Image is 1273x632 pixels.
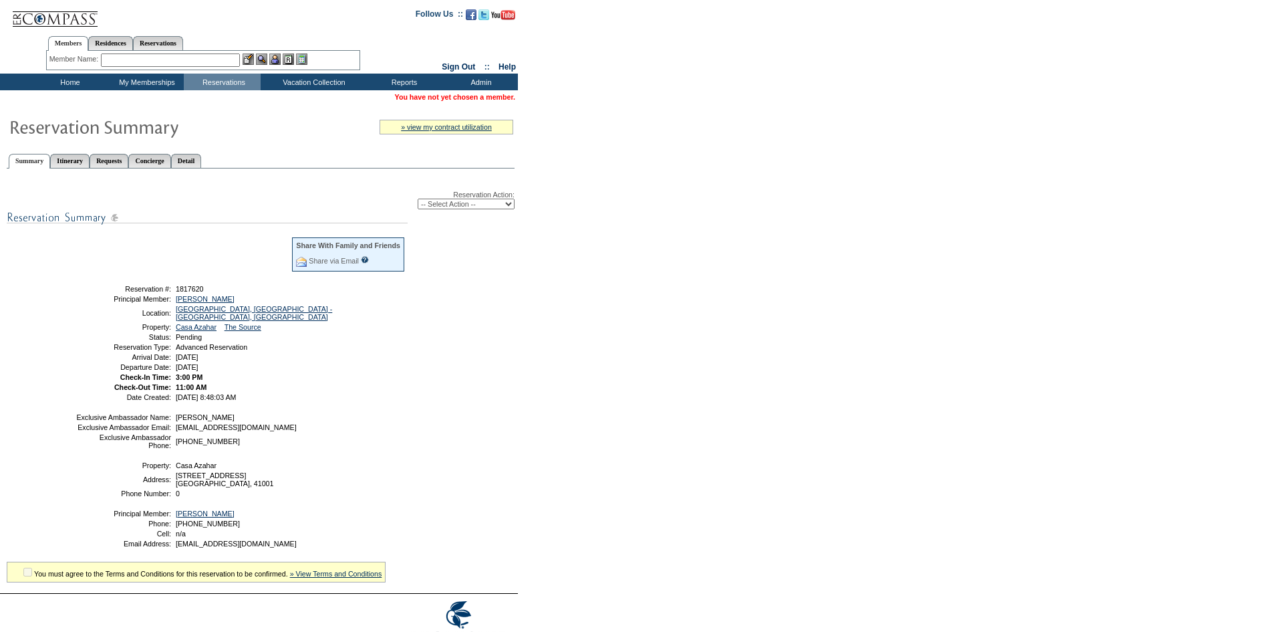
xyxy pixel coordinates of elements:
td: Location: [76,305,171,321]
div: Reservation Action: [7,191,515,209]
td: Departure Date: [76,363,171,371]
div: Share With Family and Friends [296,241,400,249]
a: Become our fan on Facebook [466,13,476,21]
span: 11:00 AM [176,383,206,391]
img: Subscribe to our YouTube Channel [491,10,515,20]
td: Email Address: [76,540,171,548]
a: Detail [171,154,202,168]
img: Reservaton Summary [9,113,276,140]
span: [DATE] [176,363,198,371]
td: Arrival Date: [76,353,171,361]
img: subTtlResSummary.gif [7,209,408,226]
td: Phone: [76,520,171,528]
img: Reservations [283,54,294,65]
span: [PERSON_NAME] [176,413,235,421]
a: Subscribe to our YouTube Channel [491,13,515,21]
td: Reservation #: [76,285,171,293]
td: Exclusive Ambassador Phone: [76,433,171,449]
span: You must agree to the Terms and Conditions for this reservation to be confirmed. [34,570,288,578]
a: The Source [225,323,261,331]
td: Exclusive Ambassador Name: [76,413,171,421]
span: Advanced Reservation [176,343,247,351]
a: [GEOGRAPHIC_DATA], [GEOGRAPHIC_DATA] - [GEOGRAPHIC_DATA], [GEOGRAPHIC_DATA] [176,305,332,321]
a: [PERSON_NAME] [176,295,235,303]
span: :: [484,62,490,72]
td: Status: [76,333,171,341]
a: Casa Azahar [176,323,217,331]
strong: Check-Out Time: [114,383,171,391]
a: Residences [88,36,133,50]
span: [DATE] [176,353,198,361]
span: You have not yet chosen a member. [395,93,515,101]
a: Summary [9,154,50,169]
input: What is this? [361,256,369,264]
a: Concierge [128,154,170,168]
a: Requests [90,154,128,168]
span: 3:00 PM [176,373,202,381]
td: Reports [364,74,441,90]
a: » view my contract utilization [401,123,492,131]
td: Admin [441,74,518,90]
img: Become our fan on Facebook [466,9,476,20]
td: My Memberships [107,74,184,90]
a: Help [499,62,516,72]
a: Members [48,36,89,51]
img: View [256,54,267,65]
span: [STREET_ADDRESS] [GEOGRAPHIC_DATA], 41001 [176,471,273,488]
td: Follow Us :: [416,8,463,24]
td: Phone Number: [76,490,171,498]
span: Pending [176,333,202,341]
td: Reservation Type: [76,343,171,351]
a: Share via Email [309,257,359,265]
td: Address: [76,471,171,488]
img: Impersonate [269,54,281,65]
img: b_edit.gif [243,54,254,65]
span: [EMAIL_ADDRESS][DOMAIN_NAME] [176,423,297,431]
a: Itinerary [50,154,90,168]
td: Home [30,74,107,90]
a: Follow us on Twitter [478,13,489,21]
strong: Check-In Time: [120,373,171,381]
td: Vacation Collection [261,74,364,90]
span: [EMAIL_ADDRESS][DOMAIN_NAME] [176,540,297,548]
span: n/a [176,530,186,538]
span: [DATE] 8:48:03 AM [176,393,236,401]
td: Reservations [184,74,261,90]
span: [PHONE_NUMBER] [176,437,240,445]
td: Property: [76,461,171,469]
img: b_calculator.gif [296,54,307,65]
td: Exclusive Ambassador Email: [76,423,171,431]
a: » View Terms and Conditions [290,570,382,578]
div: Member Name: [49,54,101,65]
a: [PERSON_NAME] [176,510,235,518]
td: Principal Member: [76,295,171,303]
a: Reservations [133,36,183,50]
span: [PHONE_NUMBER] [176,520,240,528]
td: Principal Member: [76,510,171,518]
img: Follow us on Twitter [478,9,489,20]
span: 1817620 [176,285,204,293]
td: Property: [76,323,171,331]
a: Sign Out [442,62,475,72]
span: 0 [176,490,180,498]
td: Cell: [76,530,171,538]
td: Date Created: [76,393,171,401]
span: Casa Azahar [176,461,217,469]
